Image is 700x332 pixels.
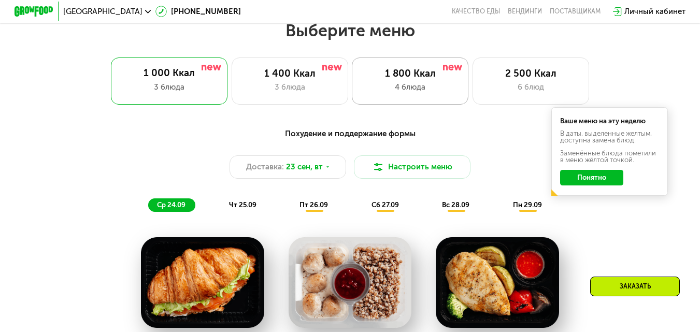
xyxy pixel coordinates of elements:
[62,128,638,140] div: Похудение и поддержание формы
[246,161,284,173] span: Доставка:
[241,81,338,93] div: 3 блюда
[560,130,659,143] div: В даты, выделенные желтым, доступна замена блюд.
[508,8,542,16] a: Вендинги
[624,6,685,18] div: Личный кабинет
[157,201,185,209] span: ср 24.09
[560,170,623,185] button: Понятно
[372,201,399,209] span: сб 27.09
[31,20,669,41] h2: Выберите меню
[513,201,542,209] span: пн 29.09
[354,155,470,179] button: Настроить меню
[121,67,218,79] div: 1 000 Ккал
[483,68,579,80] div: 2 500 Ккал
[155,6,241,18] a: [PHONE_NUMBER]
[560,118,659,124] div: Ваше меню на эту неделю
[229,201,256,209] span: чт 25.09
[483,81,579,93] div: 6 блюд
[241,68,338,80] div: 1 400 Ккал
[121,81,218,93] div: 3 блюда
[452,8,500,16] a: Качество еды
[550,8,601,16] div: поставщикам
[63,8,142,16] span: [GEOGRAPHIC_DATA]
[299,201,328,209] span: пт 26.09
[560,150,659,163] div: Заменённые блюда пометили в меню жёлтой точкой.
[590,277,680,296] div: Заказать
[286,161,323,173] span: 23 сен, вт
[362,81,459,93] div: 4 блюда
[362,68,459,80] div: 1 800 Ккал
[442,201,469,209] span: вс 28.09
